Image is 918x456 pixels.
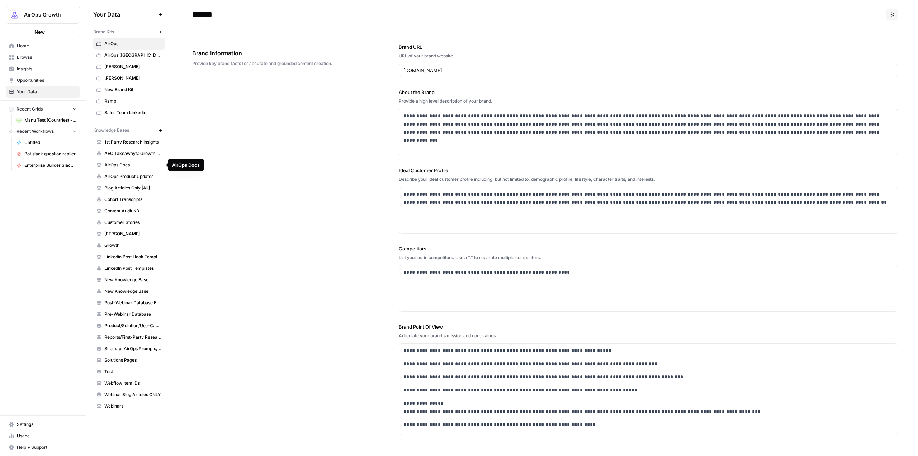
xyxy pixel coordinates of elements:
[93,286,165,297] a: New Knowledge Base
[13,148,80,160] a: Bot slack question replier
[399,98,898,104] div: Provide a high level description of your brand.
[104,300,161,306] span: Post-Webinar Database Example Docs
[93,274,165,286] a: New Knowledge Base
[93,354,165,366] a: Solutions Pages
[17,77,77,84] span: Opportunities
[13,114,80,126] a: Manu Test (Countries) - Grid
[399,333,898,339] div: Articulate your brand's mission and core values.
[6,63,80,75] a: Insights
[93,171,165,182] a: AirOps Product Updates
[104,64,161,70] span: [PERSON_NAME]
[104,162,161,168] span: AirOps Docs
[93,72,165,84] a: [PERSON_NAME]
[93,205,165,217] a: Content Audit KB
[93,400,165,412] a: Webinars
[104,288,161,295] span: New Knowledge Base
[24,151,77,157] span: Bot slack question replier
[17,89,77,95] span: Your Data
[104,368,161,375] span: Test
[104,173,161,180] span: AirOps Product Updates
[93,240,165,251] a: Growth
[104,139,161,145] span: 1st Party Research Insights
[399,245,898,252] label: Competitors
[17,54,77,61] span: Browse
[17,444,77,451] span: Help + Support
[93,251,165,263] a: Linkedin Post Hook Templates
[93,148,165,159] a: AEO Takeaways: Growth Leader Series
[6,419,80,430] a: Settings
[6,104,80,114] button: Recent Grids
[104,345,161,352] span: Sitemap: AirOps Prompts, Tools, Blog
[93,309,165,320] a: Pre-Webinar Database
[93,84,165,95] a: New Brand Kit
[93,320,165,332] a: Product/Solution/Use-Case Pages
[93,159,165,171] a: AirOps Docs
[93,366,165,377] a: Test
[93,217,165,228] a: Customer Stories
[192,60,359,67] span: Provide key brand facts for accurate and grounded content creation.
[399,89,898,96] label: About the Brand
[93,107,165,118] a: Sales Team Linkedin
[13,137,80,148] a: Untitled
[104,277,161,283] span: New Knowledge Base
[13,160,80,171] a: Enterprise Builder Slack Message
[104,254,161,260] span: Linkedin Post Hook Templates
[104,41,161,47] span: AirOps
[34,28,45,36] span: New
[104,150,161,157] span: AEO Takeaways: Growth Leader Series
[93,38,165,50] a: AirOps
[104,208,161,214] span: Content Audit KB
[93,182,165,194] a: Blog Articles Only [All]
[93,297,165,309] a: Post-Webinar Database Example Docs
[104,231,161,237] span: [PERSON_NAME]
[93,61,165,72] a: [PERSON_NAME]
[6,6,80,24] button: Workspace: AirOps Growth
[6,52,80,63] a: Browse
[104,185,161,191] span: Blog Articles Only [All]
[104,242,161,249] span: Growth
[104,52,161,58] span: AirOps ([GEOGRAPHIC_DATA])
[104,357,161,363] span: Solutions Pages
[104,380,161,386] span: Webflow Item IDs
[93,263,165,274] a: LinkedIn Post Templates
[93,50,165,61] a: AirOps ([GEOGRAPHIC_DATA])
[104,311,161,318] span: Pre-Webinar Database
[6,430,80,442] a: Usage
[399,167,898,174] label: Ideal Customer Profile
[399,53,898,59] div: URL of your brand website
[93,136,165,148] a: 1st Party Research Insights
[24,117,77,123] span: Manu Test (Countries) - Grid
[403,67,893,74] input: www.sundaysoccer.com
[104,219,161,226] span: Customer Stories
[399,176,898,183] div: Describe your ideal customer profile including, but not limited to, demographic profile, lifestyl...
[6,27,80,37] button: New
[93,332,165,343] a: Reports/First-Party Research
[104,323,161,329] span: Product/Solution/Use-Case Pages
[399,43,898,51] label: Brand URL
[6,40,80,52] a: Home
[24,139,77,146] span: Untitled
[104,75,161,81] span: [PERSON_NAME]
[93,29,114,35] span: Brand Kits
[104,109,161,116] span: Sales Team Linkedin
[17,433,77,439] span: Usage
[399,323,898,330] label: Brand Point Of View
[93,10,156,19] span: Your Data
[16,106,43,112] span: Recent Grids
[17,421,77,428] span: Settings
[399,254,898,261] div: List your main competitors. Use a "," to separate multiple competitors.
[104,196,161,203] span: Cohort Transcripts
[8,8,21,21] img: AirOps Growth Logo
[104,265,161,272] span: LinkedIn Post Templates
[16,128,54,135] span: Recent Workflows
[93,343,165,354] a: Sitemap: AirOps Prompts, Tools, Blog
[104,334,161,340] span: Reports/First-Party Research
[104,403,161,409] span: Webinars
[6,75,80,86] a: Opportunities
[17,43,77,49] span: Home
[93,95,165,107] a: Ramp
[104,86,161,93] span: New Brand Kit
[93,389,165,400] a: Webinar Blog Articles ONLY
[93,377,165,389] a: Webflow Item IDs
[6,86,80,98] a: Your Data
